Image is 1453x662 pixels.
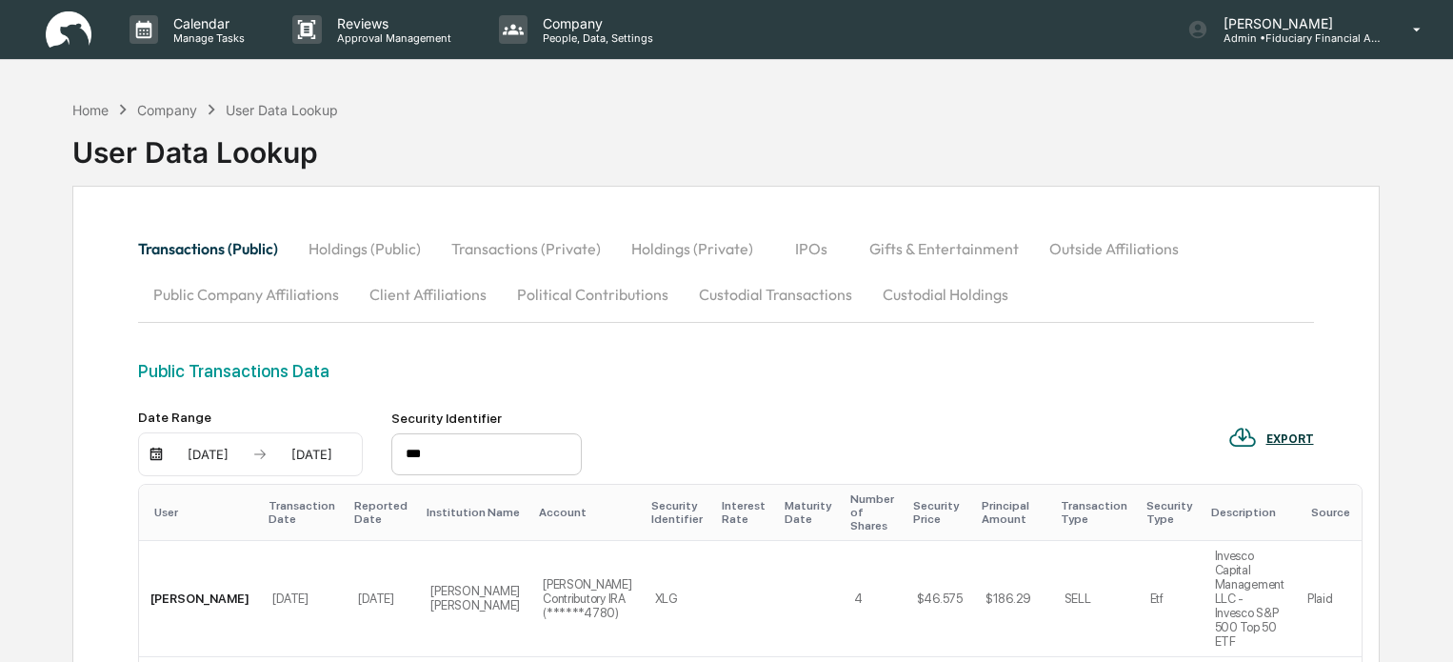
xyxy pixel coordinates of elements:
[269,499,339,526] div: Transaction Date
[419,541,531,657] td: [PERSON_NAME] [PERSON_NAME]
[785,499,835,526] div: Maturity Date
[154,506,253,519] div: User
[46,11,91,49] img: logo
[158,15,254,31] p: Calendar
[271,447,352,462] div: [DATE]
[768,226,854,271] button: IPOs
[850,492,898,532] div: Number of Shares
[436,226,616,271] button: Transactions (Private)
[1061,499,1131,526] div: Transaction Type
[1208,31,1385,45] p: Admin • Fiduciary Financial Advisors
[252,447,268,462] img: arrow right
[138,226,293,271] button: Transactions (Public)
[138,226,1313,317] div: secondary tabs example
[261,541,347,657] td: [DATE]
[1208,15,1385,31] p: [PERSON_NAME]
[982,499,1045,526] div: Principal Amount
[293,226,436,271] button: Holdings (Public)
[1146,499,1196,526] div: Security Type
[1034,226,1194,271] button: Outside Affiliations
[354,499,411,526] div: Reported Date
[158,31,254,45] p: Manage Tasks
[347,541,419,657] td: [DATE]
[137,102,197,118] div: Company
[684,271,867,317] button: Custodial Transactions
[854,226,1034,271] button: Gifts & Entertainment
[1204,541,1296,657] td: Invesco Capital Management LLC - Invesco S&P 500 Top 50 ETF
[616,226,768,271] button: Holdings (Private)
[354,271,502,317] button: Client Affiliations
[168,447,249,462] div: [DATE]
[1311,506,1354,519] div: Source
[974,541,1053,657] td: $186.29
[1139,541,1204,657] td: Etf
[531,541,644,657] td: [PERSON_NAME] Contributory IRA (******4780)
[322,15,461,31] p: Reviews
[149,447,164,462] img: calendar
[1228,423,1257,451] img: EXPORT
[427,506,524,519] div: Institution Name
[139,541,261,657] td: [PERSON_NAME]
[722,499,769,526] div: Interest Rate
[322,31,461,45] p: Approval Management
[527,31,663,45] p: People, Data, Settings
[913,499,966,526] div: Security Price
[72,102,109,118] div: Home
[138,271,354,317] button: Public Company Affiliations
[1211,506,1288,519] div: Description
[906,541,974,657] td: $46.575
[843,541,906,657] td: 4
[138,410,363,425] div: Date Range
[651,499,707,526] div: Security Identifier
[138,361,1313,381] div: Public Transactions Data
[644,541,714,657] td: XLG
[527,15,663,31] p: Company
[867,271,1024,317] button: Custodial Holdings
[72,120,339,170] div: User Data Lookup
[539,506,636,519] div: Account
[1266,432,1314,446] div: EXPORT
[391,411,582,426] div: Security Identifier
[1053,541,1139,657] td: SELL
[502,271,684,317] button: Political Contributions
[1392,599,1443,651] iframe: Open customer support
[226,102,338,118] div: User Data Lookup
[1296,541,1362,657] td: Plaid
